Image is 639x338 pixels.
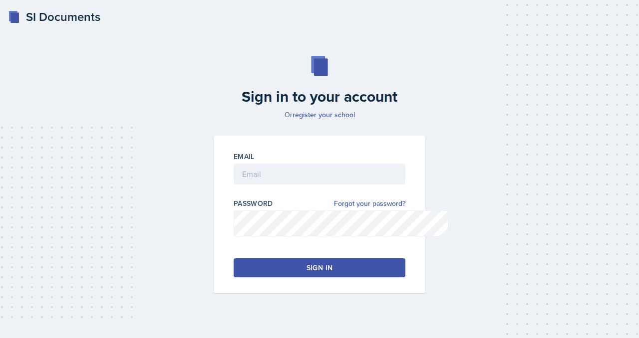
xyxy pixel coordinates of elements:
p: Or [208,110,431,120]
button: Sign in [234,258,405,277]
h2: Sign in to your account [208,88,431,106]
label: Password [234,198,273,208]
a: SI Documents [8,8,100,26]
a: Forgot your password? [334,198,405,209]
div: Sign in [307,263,332,273]
a: register your school [293,110,355,120]
label: Email [234,152,255,162]
input: Email [234,164,405,184]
